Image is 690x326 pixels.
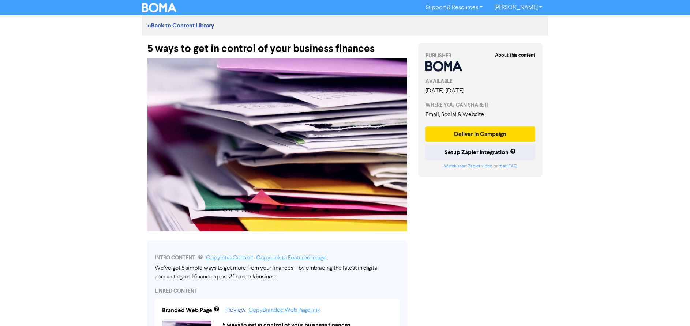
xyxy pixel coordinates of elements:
[425,163,535,170] div: or
[425,126,535,142] button: Deliver in Campaign
[425,145,535,160] button: Setup Zapier Integration
[142,3,176,12] img: BOMA Logo
[499,164,517,168] a: read FAQ
[420,2,488,14] a: Support & Resources
[256,255,327,261] a: Copy Link to Featured Image
[225,307,245,313] a: Preview
[248,307,320,313] a: Copy Branded Web Page link
[488,2,548,14] a: [PERSON_NAME]
[162,306,212,315] div: Branded Web Page
[425,52,535,60] div: PUBLISHER
[206,255,253,261] a: Copy Intro Content
[147,36,407,55] div: 5 ways to get in control of your business finances
[425,87,535,95] div: [DATE] - [DATE]
[155,287,400,295] div: LINKED CONTENT
[444,164,492,168] a: Watch short Zapier video
[425,101,535,109] div: WHERE YOU CAN SHARE IT
[425,77,535,85] div: AVAILABLE
[495,52,535,58] strong: About this content
[425,110,535,119] div: Email, Social & Website
[155,264,400,281] div: We’ve got 5 simple ways to get more from your finances – by embracing the latest in digital accou...
[147,22,214,29] a: <<Back to Content Library
[155,254,400,262] div: INTRO CONTENT
[653,291,690,326] iframe: Chat Widget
